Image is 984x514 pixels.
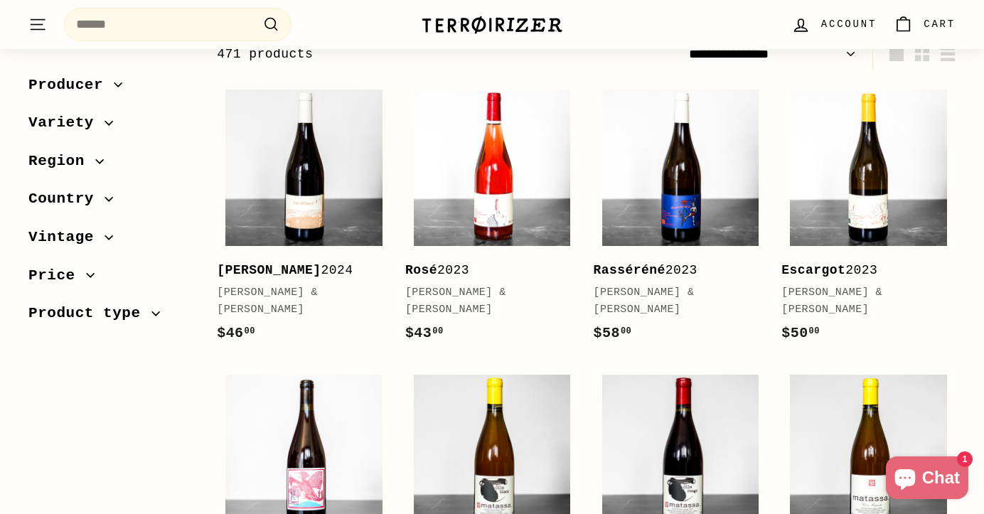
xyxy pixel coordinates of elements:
button: Variety [28,108,194,146]
button: Price [28,260,194,299]
a: [PERSON_NAME]2024[PERSON_NAME] & [PERSON_NAME] [217,80,391,358]
span: $50 [781,325,820,341]
span: $43 [405,325,444,341]
sup: 00 [809,326,820,336]
a: Cart [885,4,964,45]
sup: 00 [245,326,255,336]
div: 2023 [781,260,941,281]
span: Variety [28,112,105,136]
a: Rosé2023[PERSON_NAME] & [PERSON_NAME] [405,80,579,358]
button: Region [28,146,194,184]
b: Rosé [405,263,437,277]
sup: 00 [621,326,631,336]
div: 2023 [594,260,754,281]
div: 2024 [217,260,377,281]
div: 2023 [405,260,565,281]
div: [PERSON_NAME] & [PERSON_NAME] [781,284,941,318]
span: Price [28,264,86,288]
div: [PERSON_NAME] & [PERSON_NAME] [405,284,565,318]
button: Country [28,184,194,223]
span: Vintage [28,225,105,250]
div: [PERSON_NAME] & [PERSON_NAME] [217,284,377,318]
div: [PERSON_NAME] & [PERSON_NAME] [594,284,754,318]
button: Product type [28,299,194,337]
span: Producer [28,73,114,97]
span: Account [821,16,877,32]
span: Cart [924,16,956,32]
span: $58 [594,325,632,341]
span: Country [28,188,105,212]
b: [PERSON_NAME] [217,263,321,277]
inbox-online-store-chat: Shopify online store chat [882,456,973,503]
button: Producer [28,70,194,108]
a: Account [783,4,885,45]
b: Rasséréné [594,263,665,277]
button: Vintage [28,222,194,260]
a: Rasséréné2023[PERSON_NAME] & [PERSON_NAME] [594,80,768,358]
span: $46 [217,325,255,341]
b: Escargot [781,263,845,277]
sup: 00 [432,326,443,336]
a: Escargot2023[PERSON_NAME] & [PERSON_NAME] [781,80,956,358]
div: 471 products [217,44,586,65]
span: Product type [28,302,151,326]
span: Region [28,149,95,173]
